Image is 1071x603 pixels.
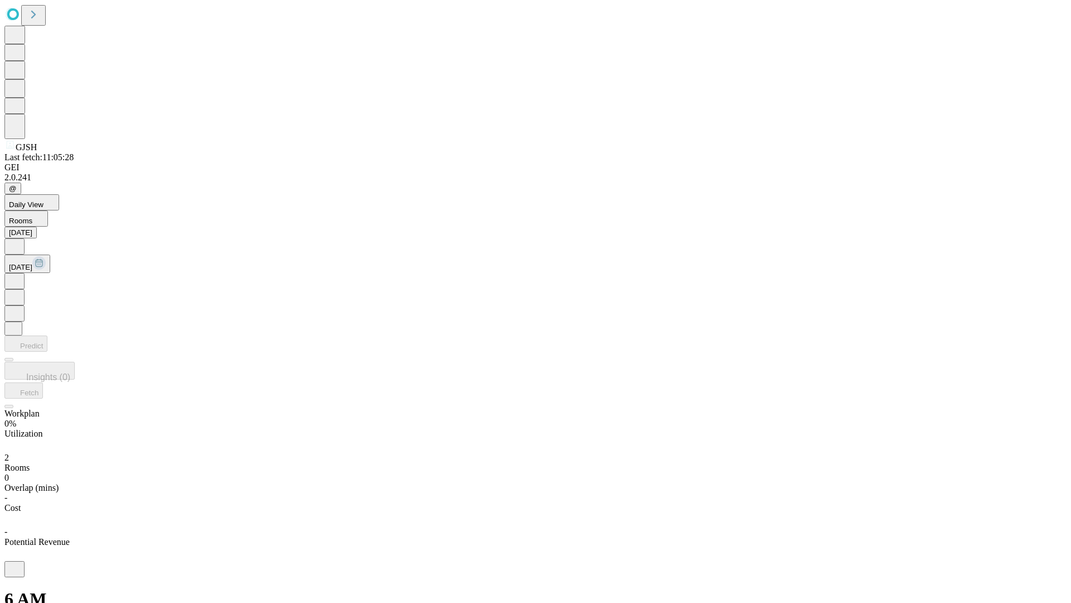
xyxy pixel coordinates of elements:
[9,263,32,271] span: [DATE]
[9,184,17,193] span: @
[4,173,1067,183] div: 2.0.241
[16,142,37,152] span: GJSH
[4,463,30,472] span: Rooms
[4,527,7,537] span: -
[9,217,32,225] span: Rooms
[4,183,21,194] button: @
[26,372,70,382] span: Insights (0)
[4,419,16,428] span: 0%
[4,503,21,513] span: Cost
[4,473,9,482] span: 0
[4,382,43,399] button: Fetch
[4,255,50,273] button: [DATE]
[4,483,59,492] span: Overlap (mins)
[4,409,40,418] span: Workplan
[4,453,9,462] span: 2
[4,429,42,438] span: Utilization
[4,537,70,547] span: Potential Revenue
[4,194,59,210] button: Daily View
[4,336,47,352] button: Predict
[4,162,1067,173] div: GEI
[4,227,37,238] button: [DATE]
[4,362,75,380] button: Insights (0)
[4,493,7,502] span: -
[9,200,44,209] span: Daily View
[4,210,48,227] button: Rooms
[4,152,74,162] span: Last fetch: 11:05:28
